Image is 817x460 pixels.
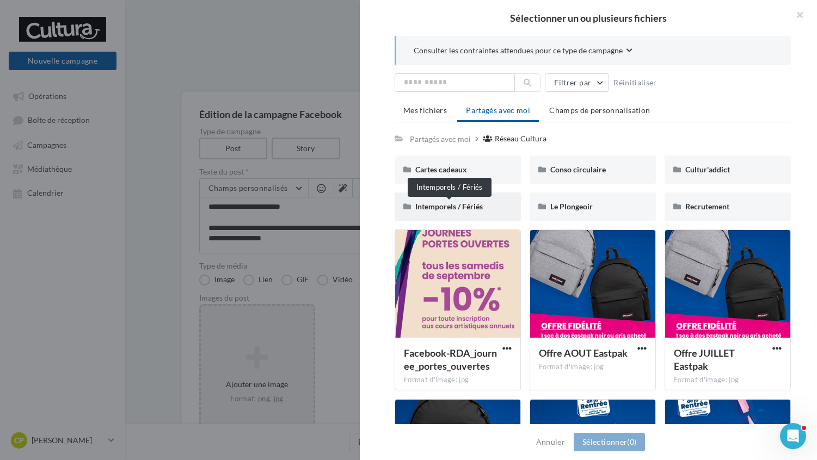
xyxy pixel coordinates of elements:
span: (0) [627,437,636,446]
h2: Sélectionner un ou plusieurs fichiers [377,13,800,23]
span: Cultur'addict [685,165,730,174]
span: Le Plongeoir [550,202,593,211]
span: Intemporels / Fériés [415,202,483,211]
span: Champs de personnalisation [549,105,650,115]
div: Format d'image: jpg [539,362,647,372]
div: Format d'image: jpg [674,375,782,385]
div: Réseau Cultura [495,133,546,144]
div: Intemporels / Fériés [408,178,492,197]
span: Cartes cadeaux [415,165,467,174]
button: Annuler [532,436,569,449]
button: Sélectionner(0) [574,433,645,451]
div: Format d'image: jpg [404,375,512,385]
span: Mes fichiers [403,105,447,115]
div: Partagés avec moi [410,134,471,145]
button: Filtrer par [545,73,609,92]
span: Facebook-RDA_journee_portes_ouvertes [404,347,497,372]
span: Partagés avec moi [466,105,530,115]
button: Consulter les contraintes attendues pour ce type de campagne [414,45,632,58]
button: Réinitialiser [609,76,661,89]
span: Consulter les contraintes attendues pour ce type de campagne [414,45,623,56]
iframe: Intercom live chat [780,423,806,449]
span: Offre AOUT Eastpak [539,347,628,359]
span: Offre JUILLET Eastpak [674,347,735,372]
span: Conso circulaire [550,165,606,174]
span: Recrutement [685,202,729,211]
